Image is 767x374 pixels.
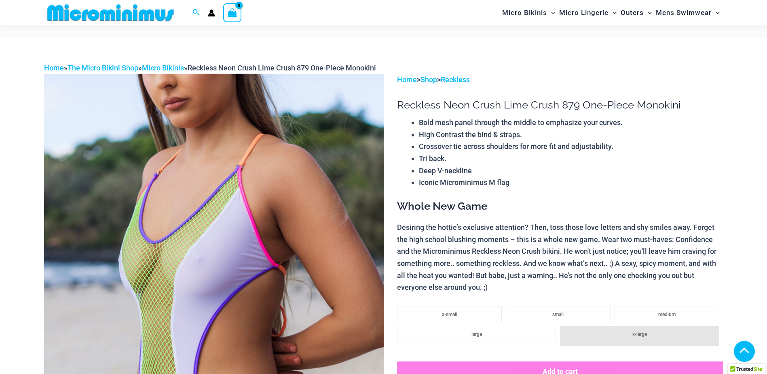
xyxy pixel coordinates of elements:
a: Mens SwimwearMenu ToggleMenu Toggle [654,2,722,23]
span: small [552,312,564,317]
a: Micro LingerieMenu ToggleMenu Toggle [557,2,619,23]
span: Mens Swimwear [656,2,712,23]
li: medium [615,306,719,322]
span: Menu Toggle [609,2,617,23]
span: Reckless Neon Crush Lime Crush 879 One-Piece Monokini [188,64,376,72]
span: Menu Toggle [644,2,652,23]
li: x-small [397,306,502,322]
h1: Reckless Neon Crush Lime Crush 879 One-Piece Monokini [397,99,723,111]
a: Search icon link [192,8,200,18]
a: Micro BikinisMenu ToggleMenu Toggle [500,2,557,23]
span: Menu Toggle [547,2,555,23]
a: The Micro Bikini Shop [68,64,138,72]
li: x-large [560,326,719,346]
span: x-large [632,331,647,337]
img: MM SHOP LOGO FLAT [44,4,177,22]
a: OutersMenu ToggleMenu Toggle [619,2,654,23]
a: View Shopping Cart, empty [223,3,242,22]
li: Tri back. [419,153,723,165]
span: » » » [44,64,376,72]
h3: Whole New Game [397,200,723,213]
nav: Site Navigation [499,1,723,24]
a: Shop [420,75,437,84]
li: High Contrast the bind & straps. [419,129,723,141]
span: Outers [621,2,644,23]
li: Deep V-neckline [419,165,723,177]
li: Bold mesh panel through the middle to emphasize your curves. [419,117,723,129]
a: Account icon link [208,9,215,17]
span: large [471,331,482,337]
li: large [397,326,556,342]
span: Micro Lingerie [559,2,609,23]
a: Reckless [441,75,470,84]
span: x-small [442,312,457,317]
p: Desiring the hottie’s exclusive attention? Then, toss those love letters and shy smiles away. For... [397,221,723,293]
li: small [506,306,611,322]
a: Home [44,64,64,72]
a: Home [397,75,417,84]
li: Iconic Microminimus M flag [419,176,723,189]
span: medium [658,312,676,317]
p: > > [397,74,723,86]
span: Menu Toggle [712,2,720,23]
a: Micro Bikinis [142,64,184,72]
li: Crossover tie across shoulders for more fit and adjustability. [419,140,723,153]
span: Micro Bikinis [502,2,547,23]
